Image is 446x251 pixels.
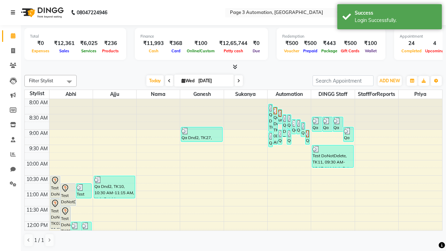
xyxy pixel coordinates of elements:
span: DINGG Staff [311,90,354,99]
div: Test DoNotDelete, TK12, 10:45 AM-11:15 AM, Hair Cut By Expert-Men [76,184,91,198]
b: 08047224946 [77,3,107,22]
div: Qa Dnd2, TK18, 08:30 AM-09:00 AM, Hair cut Below 12 years (Boy) [287,115,291,129]
span: Products [100,48,121,53]
span: Petty cash [222,48,245,53]
input: 2025-09-03 [196,76,231,86]
div: ₹443 [320,39,339,47]
div: 12:00 PM [25,222,49,229]
span: Today [146,75,164,86]
div: Qa Dnd2, TK26, 08:30 AM-09:15 AM, Hair Cut-Men [283,115,286,137]
div: ₹6,025 [77,39,100,47]
div: 9:30 AM [28,145,49,152]
div: Test DoNotDelete, TK07, 11:15 AM-12:15 PM, Hair Cut-Women [51,199,60,229]
div: Qa Dnd2, TK24, 08:40 AM-09:10 AM, Hair Cut By Expert-Men [297,120,300,134]
span: Ganesh [180,90,223,99]
div: Qa Dnd2, TK25, 08:45 AM-09:15 AM, Hair Cut By Expert-Men [301,122,305,137]
div: 10:00 AM [25,160,49,168]
div: ₹500 [301,39,320,47]
div: Test DoNotDelete, TK14, 12:00 PM-12:45 PM, Hair Cut-Men [82,222,91,244]
span: Wed [180,78,196,83]
div: ₹11,993 [140,39,167,47]
div: Success [355,9,437,17]
span: Prepaid [301,48,319,53]
button: ADD NEW [378,76,402,86]
span: Package [320,48,339,53]
div: Qa Dnd2, TK31, 09:00 AM-09:30 AM, Hair cut Below 12 years (Boy) [287,130,291,144]
div: Qa Dnd2, TK10, 10:30 AM-11:15 AM, Hair Cut-Men [94,176,135,198]
div: ₹500 [339,39,361,47]
div: ₹236 [100,39,121,47]
div: 11:00 AM [25,191,49,198]
span: Voucher [282,48,301,53]
div: 4 [423,39,446,47]
div: 10:30 AM [25,176,49,183]
span: Expenses [30,48,51,53]
div: ₹0 [30,39,51,47]
div: Qa Dnd2, TK17, 08:15 AM-09:30 AM, Hair Cut By Expert-Men,Hair Cut-Men [273,107,277,144]
div: ₹0 [250,39,262,47]
span: Sukanya [224,90,267,99]
div: 24 [400,39,423,47]
span: ADD NEW [379,78,400,83]
div: ₹100 [361,39,380,47]
span: Services [79,48,98,53]
div: Login Successfully. [355,17,437,24]
span: Online/Custom [185,48,216,53]
div: Test DoNotDelete, TK09, 11:30 AM-12:30 PM, Hair Cut-Women [61,207,70,236]
span: Sales [57,48,71,53]
div: Test DoNotDelete, TK06, 10:30 AM-11:15 AM, Hair Cut-Men [51,176,60,198]
span: Wallet [363,48,378,53]
div: 8:30 AM [28,114,49,122]
span: Priya [399,90,442,99]
div: Qa Dnd2, TK20, 08:35 AM-09:05 AM, Hair Cut By Expert-Men [323,117,332,131]
div: ₹12,65,744 [216,39,250,47]
span: Gift Cards [339,48,361,53]
div: Qa Dnd2, TK27, 08:55 AM-09:25 AM, Hair cut Below 12 years (Boy) [181,127,222,142]
div: 11:30 AM [25,206,49,214]
span: 1 / 1 [34,237,44,244]
div: ₹368 [167,39,185,47]
span: Abhi [49,90,93,99]
div: undefined, TK16, 08:20 AM-08:50 AM, Hair cut Below 12 years (Boy) [278,109,282,124]
div: Test DoNotDelete, TK08, 10:45 AM-11:30 AM, Hair Cut-Men [61,184,76,206]
span: Ajju [93,90,136,99]
span: StaffForReports [355,90,398,99]
div: Qa Dnd2, TK22, 08:10 AM-09:05 AM, Special Hair Wash- Men [269,104,272,131]
div: Qa Dnd2, TK19, 08:35 AM-09:05 AM, Hair Cut By Expert-Men [312,117,322,131]
span: Cash [147,48,160,53]
div: 8:00 AM [28,99,49,106]
div: Redemption [282,33,380,39]
div: ₹12,361 [51,39,77,47]
div: Qa Dnd2, TK32, 09:05 AM-09:35 AM, Hair cut Below 12 years (Boy) [269,132,272,147]
img: logo [18,3,66,22]
div: Qa Dnd2, TK29, 09:00 AM-09:30 AM, Hair cut Below 12 years (Boy) [306,130,309,144]
div: Qa Dnd2, TK21, 08:35 AM-09:05 AM, Hair cut Below 12 years (Boy) [333,117,343,131]
span: Card [170,48,182,53]
span: Filter Stylist [29,78,53,83]
div: 9:00 AM [28,130,49,137]
div: Qa Dnd2, TK30, 09:00 AM-09:30 AM, Hair cut Below 12 years (Boy) [278,130,282,144]
div: Qa Dnd2, TK28, 08:55 AM-09:25 AM, Hair cut Below 12 years (Boy) [344,127,353,142]
div: Finance [140,33,262,39]
div: Qa Dnd2, TK23, 08:40 AM-09:10 AM, Hair Cut By Expert-Men [292,120,295,134]
input: Search Appointment [313,75,374,86]
span: Upcoming [423,48,446,53]
div: Test DoNotDelete, TK11, 09:30 AM-10:15 AM, Hair Cut-Men [312,145,353,167]
div: ₹100 [185,39,216,47]
span: Due [251,48,262,53]
div: Stylist [25,90,49,97]
div: ₹500 [282,39,301,47]
span: Completed [400,48,423,53]
div: Total [30,33,121,39]
span: Automation [268,90,311,99]
span: Nama [137,90,180,99]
